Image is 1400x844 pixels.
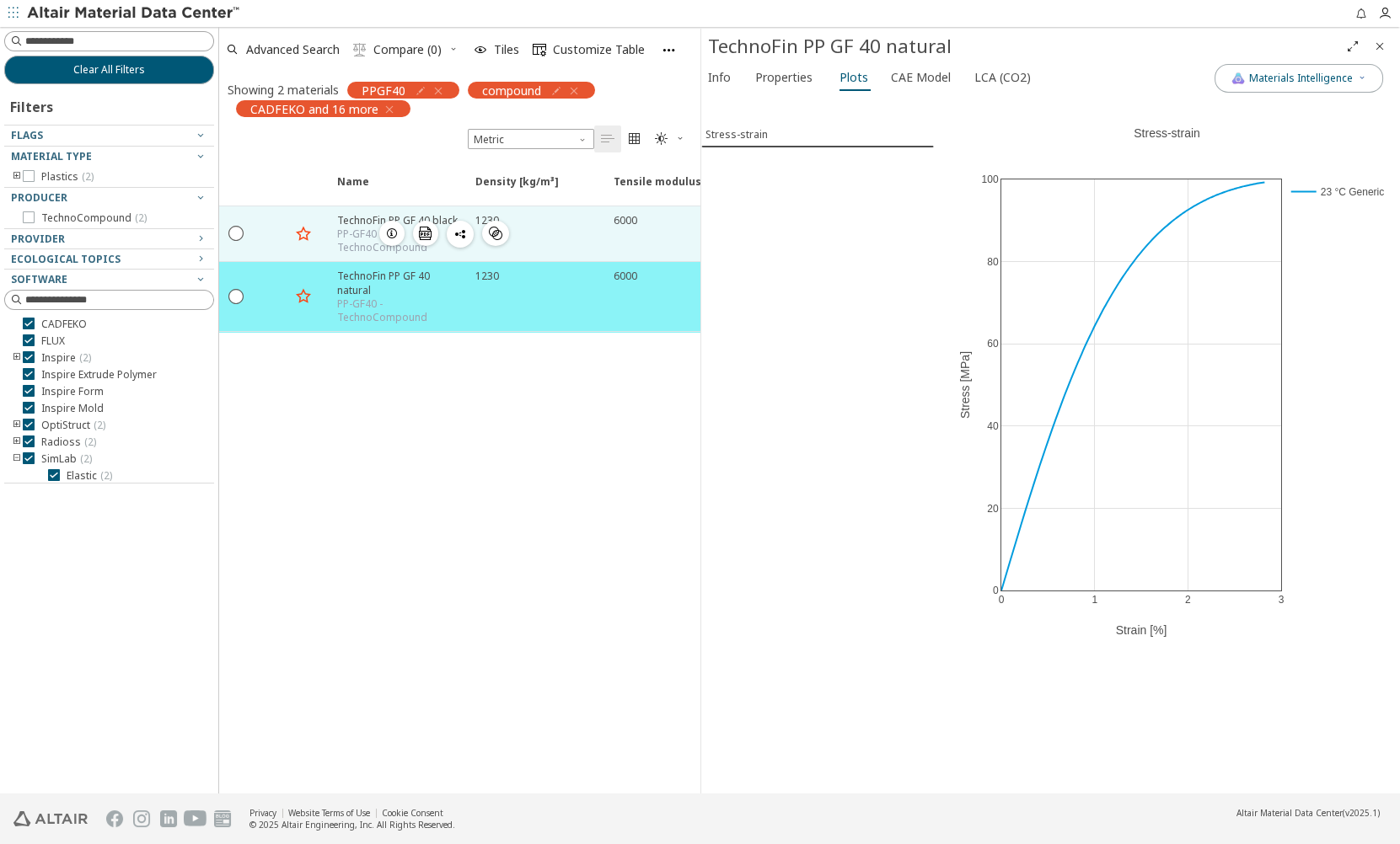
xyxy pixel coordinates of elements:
[1249,72,1353,85] span: Materials Intelligence
[11,452,23,466] i: toogle group
[4,56,214,84] button: Clear All Filters
[373,44,442,56] span: Compare (0)
[705,127,768,142] div: Stress-strain
[533,43,546,56] i: 
[228,82,339,98] div: Showing 2 materials
[614,174,734,205] span: Tensile modulus [MPa]
[290,221,317,248] button: Favorite
[11,252,121,266] span: Ecological Topics
[100,468,112,483] span: ( 2 )
[337,227,465,254] div: PP-GF40 - TechnoCompound
[11,149,92,163] span: Material Type
[708,33,1340,60] div: TechnoFin PP GF 40 natural
[84,435,96,449] span: ( 2 )
[290,174,327,205] span: Favorite
[353,43,367,56] i: 
[337,213,465,227] div: TechnoFin PP GF 40 black
[1215,64,1383,93] button: AI CopilotMaterials Intelligence
[701,122,934,147] button: Stress-strain
[11,232,65,246] span: Provider
[11,435,23,449] i: toogle group
[4,249,214,270] button: Ecological Topics
[1236,807,1343,819] span: Altair Material Data Center
[4,126,214,146] button: Flags
[41,211,147,225] span: TechnoCompound
[41,334,65,348] span: FLUX
[11,190,67,205] span: Producer
[603,174,742,205] span: Tensile modulus [MPa]
[41,452,92,466] span: SimLab
[73,63,145,77] span: Clear All Filters
[382,807,443,819] a: Cookie Consent
[135,211,147,225] span: ( 2 )
[601,132,614,146] i: 
[11,170,23,184] i: toogle group
[475,174,559,205] span: Density [kg/m³]
[67,469,112,483] span: Elastic
[11,351,23,365] i: toogle group
[4,147,214,167] button: Material Type
[891,64,951,91] span: CAE Model
[27,5,242,22] img: Altair Material Data Center
[614,213,637,227] div: 6000
[1339,33,1366,60] button: Full Screen
[80,451,92,466] span: ( 2 )
[250,101,378,116] span: CADFEKO and 16 more
[475,269,499,283] div: 1230
[475,213,499,227] div: 1230
[249,819,455,831] div: © 2025 Altair Engineering, Inc. All Rights Reserved.
[494,44,519,56] span: Tiles
[621,126,648,152] button: Tile View
[379,221,405,246] button: Details
[839,64,868,91] span: Plots
[290,283,317,310] button: Favorite
[465,174,603,205] span: Density [kg/m³]
[249,807,276,819] a: Privacy
[337,297,465,324] div: PP-GF40 - TechnoCompound
[413,221,438,246] button: Download PDF
[655,132,668,146] i: 
[755,64,813,91] span: Properties
[337,174,369,205] span: Name
[482,221,509,246] button: Similar Materials
[41,419,105,432] span: OptiStruct
[553,44,645,56] span: Customize Table
[327,174,465,205] span: Name
[4,270,214,290] button: Software
[628,132,641,146] i: 
[41,170,94,184] span: Plastics
[362,83,405,98] span: PPGF40
[468,129,594,149] span: Metric
[246,44,340,56] span: Advanced Search
[11,128,43,142] span: Flags
[974,64,1031,91] span: LCA (CO2)
[41,368,157,382] span: Inspire Extrude Polymer
[1231,72,1245,85] img: AI Copilot
[614,269,637,283] div: 6000
[41,351,91,365] span: Inspire
[1236,807,1380,819] div: (v2025.1)
[648,126,692,152] button: Theme
[419,227,432,240] i: 
[79,350,91,365] span: ( 2 )
[253,174,290,205] span: Expand
[708,64,731,91] span: Info
[11,272,67,286] span: Software
[468,129,594,149] div: Unit System
[11,419,23,432] i: toogle group
[447,221,474,248] button: Share
[41,318,87,331] span: CADFEKO
[41,385,104,398] span: Inspire Form
[4,84,62,125] div: Filters
[4,229,214,249] button: Provider
[82,169,94,184] span: ( 2 )
[4,188,214,208] button: Producer
[94,418,105,432] span: ( 2 )
[337,269,465,297] div: TechnoFin PP GF 40 natural
[1366,33,1393,60] button: Close
[41,435,96,449] span: Radioss
[13,811,88,826] img: Altair Engineering
[489,227,502,240] i: 
[288,807,370,819] a: Website Terms of Use
[594,126,621,152] button: Table View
